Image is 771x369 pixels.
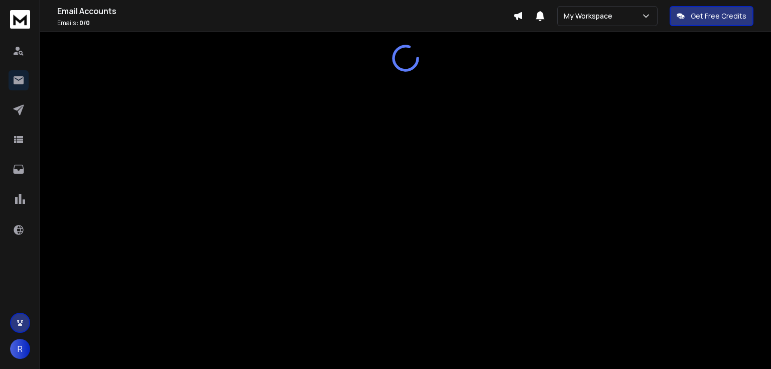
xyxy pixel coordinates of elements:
p: Get Free Credits [691,11,746,21]
button: Get Free Credits [670,6,753,26]
h1: Email Accounts [57,5,513,17]
img: logo [10,10,30,29]
p: My Workspace [564,11,616,21]
span: 0 / 0 [79,19,90,27]
button: R [10,339,30,359]
p: Emails : [57,19,513,27]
